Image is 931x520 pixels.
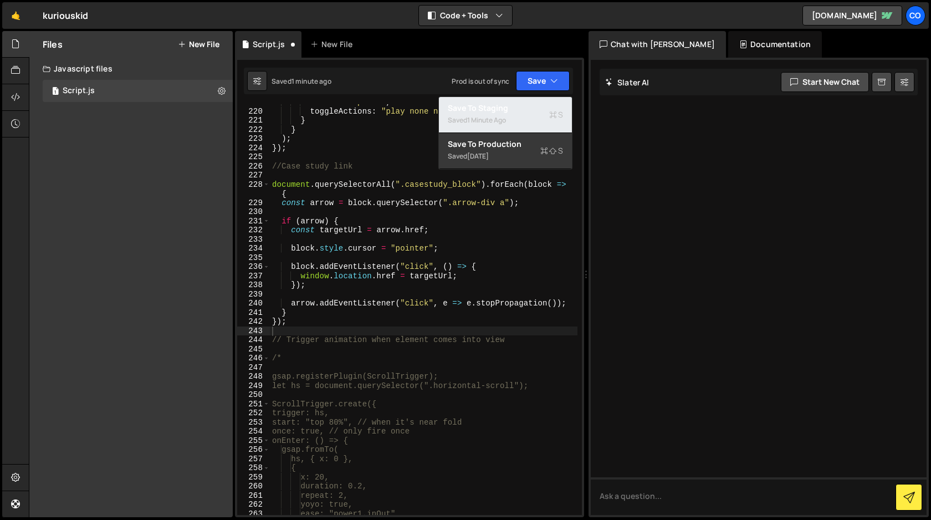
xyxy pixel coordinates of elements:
[253,39,285,50] div: Script.js
[237,436,270,446] div: 255
[237,144,270,153] div: 224
[448,150,563,163] div: Saved
[439,133,572,169] button: Save to ProductionS Saved[DATE]
[448,139,563,150] div: Save to Production
[237,363,270,373] div: 247
[237,107,270,116] div: 220
[728,31,822,58] div: Documentation
[272,77,331,86] div: Saved
[237,463,270,473] div: 258
[237,390,270,400] div: 250
[237,308,270,318] div: 241
[237,272,270,281] div: 237
[237,317,270,327] div: 242
[448,114,563,127] div: Saved
[448,103,563,114] div: Save to Staging
[237,491,270,501] div: 261
[29,58,233,80] div: Javascript files
[237,207,270,217] div: 230
[516,71,570,91] button: Save
[549,109,563,120] span: S
[467,151,489,161] div: [DATE]
[237,180,270,198] div: 228
[237,198,270,208] div: 229
[237,235,270,244] div: 233
[237,262,270,272] div: 236
[237,335,270,345] div: 244
[237,281,270,290] div: 238
[52,88,59,96] span: 1
[237,509,270,519] div: 263
[802,6,902,26] a: [DOMAIN_NAME]
[237,134,270,144] div: 223
[237,455,270,464] div: 257
[237,253,270,263] div: 235
[237,418,270,427] div: 253
[237,400,270,409] div: 251
[439,97,572,133] button: Save to StagingS Saved1 minute ago
[467,115,506,125] div: 1 minute ago
[43,9,89,22] div: kuriouskid
[237,171,270,180] div: 227
[237,381,270,391] div: 249
[589,31,726,58] div: Chat with [PERSON_NAME]
[237,372,270,381] div: 248
[237,244,270,253] div: 234
[237,445,270,455] div: 256
[237,125,270,135] div: 222
[237,473,270,482] div: 259
[237,162,270,171] div: 226
[237,217,270,226] div: 231
[310,39,357,50] div: New File
[237,345,270,354] div: 245
[237,299,270,308] div: 240
[43,80,233,102] div: 16633/45317.js
[237,327,270,336] div: 243
[237,226,270,235] div: 232
[237,116,270,125] div: 221
[781,72,869,92] button: Start new chat
[237,482,270,491] div: 260
[237,290,270,299] div: 239
[419,6,512,26] button: Code + Tools
[237,500,270,509] div: 262
[237,354,270,363] div: 246
[2,2,29,29] a: 🤙
[178,40,219,49] button: New File
[540,145,563,156] span: S
[605,77,649,88] h2: Slater AI
[291,77,331,86] div: 1 minute ago
[63,86,95,96] div: Script.js
[906,6,925,26] a: Co
[237,152,270,162] div: 225
[237,427,270,436] div: 254
[237,409,270,418] div: 252
[43,38,63,50] h2: Files
[452,77,509,86] div: Prod is out of sync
